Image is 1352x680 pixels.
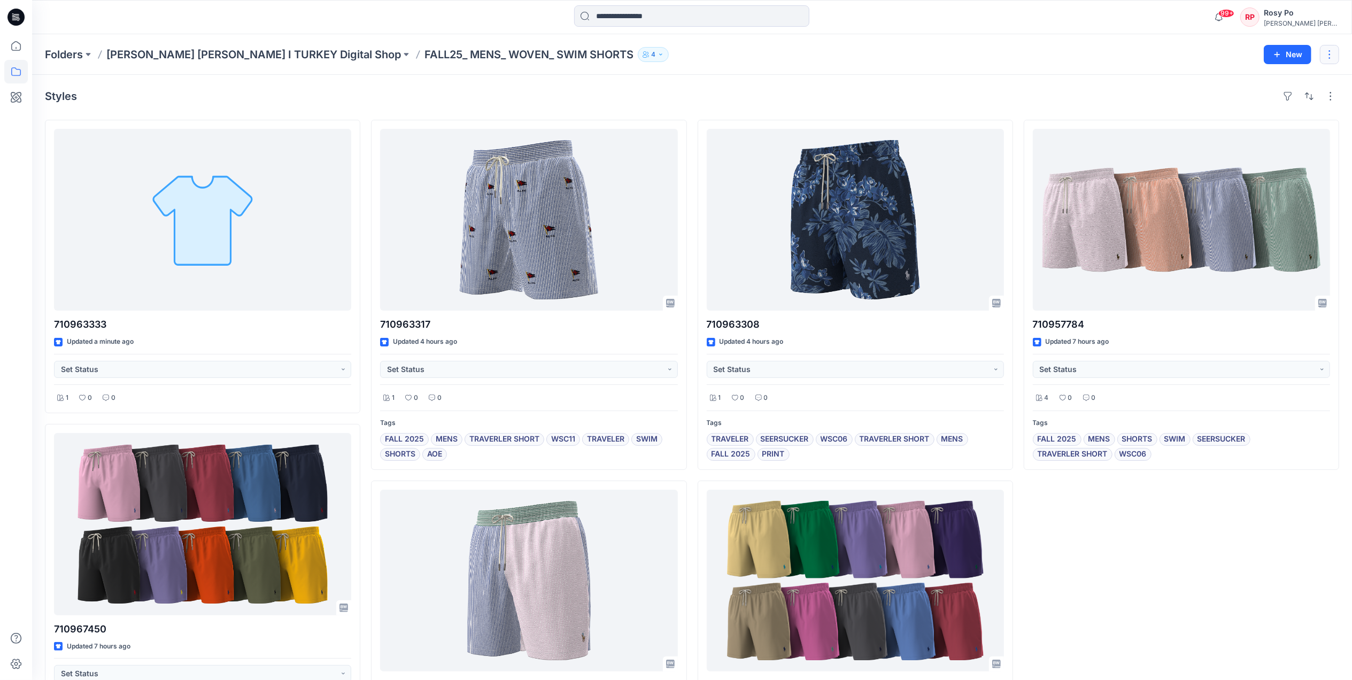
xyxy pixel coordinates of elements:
[385,448,415,461] span: SHORTS
[45,47,83,62] a: Folders
[1264,45,1311,64] button: New
[393,336,457,347] p: Updated 4 hours ago
[1068,392,1072,404] p: 0
[54,433,351,615] a: 710967450
[1033,418,1330,429] p: Tags
[636,433,658,446] span: SWIM
[761,433,809,446] span: SEERSUCKER
[67,336,134,347] p: Updated a minute ago
[385,433,424,446] span: FALL 2025
[1038,448,1108,461] span: TRAVERLER SHORT
[1264,6,1339,19] div: Rosy Po
[1046,336,1109,347] p: Updated 7 hours ago
[707,317,1004,332] p: 710963308
[469,433,539,446] span: TRAVERLER SHORT
[941,433,963,446] span: MENS
[45,90,77,103] h4: Styles
[860,433,930,446] span: TRAVERLER SHORT
[1218,9,1234,18] span: 99+
[437,392,442,404] p: 0
[638,47,669,62] button: 4
[414,392,418,404] p: 0
[1045,392,1049,404] p: 4
[712,448,751,461] span: FALL 2025
[587,433,624,446] span: TRAVELER
[380,317,677,332] p: 710963317
[424,47,633,62] p: FALL25_ MENS_ WOVEN_ SWIM SHORTS
[106,47,401,62] a: [PERSON_NAME] [PERSON_NAME] I TURKEY Digital Shop
[762,448,785,461] span: PRINT
[1038,433,1077,446] span: FALL 2025
[764,392,768,404] p: 0
[67,641,130,652] p: Updated 7 hours ago
[1088,433,1110,446] span: MENS
[651,49,655,60] p: 4
[551,433,575,446] span: WSC11
[1092,392,1096,404] p: 0
[1122,433,1153,446] span: SHORTS
[427,448,442,461] span: AOE
[720,336,784,347] p: Updated 4 hours ago
[1264,19,1339,27] div: [PERSON_NAME] [PERSON_NAME]
[88,392,92,404] p: 0
[707,418,1004,429] p: Tags
[380,129,677,311] a: 710963317
[380,490,677,671] a: 710963307
[1198,433,1246,446] span: SEERSUCKER
[821,433,848,446] span: WSC06
[54,622,351,637] p: 710967450
[1033,317,1330,332] p: 710957784
[66,392,68,404] p: 1
[707,129,1004,311] a: 710963308
[1033,129,1330,311] a: 710957784
[712,433,749,446] span: TRAVELER
[1119,448,1147,461] span: WSC06
[707,490,1004,671] a: 710957782
[111,392,115,404] p: 0
[436,433,458,446] span: MENS
[392,392,395,404] p: 1
[740,392,745,404] p: 0
[54,317,351,332] p: 710963333
[380,418,677,429] p: Tags
[719,392,721,404] p: 1
[1164,433,1186,446] span: SWIM
[54,129,351,311] a: 710963333
[1240,7,1260,27] div: RP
